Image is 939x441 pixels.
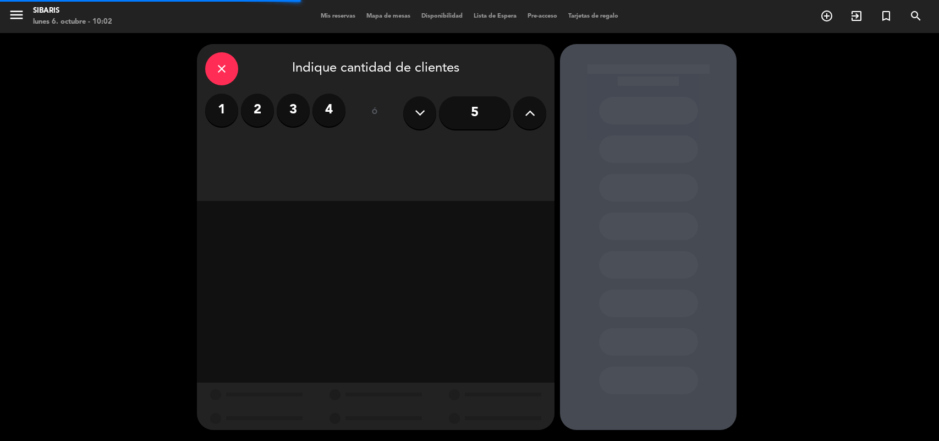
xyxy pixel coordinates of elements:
label: 2 [241,94,274,127]
span: Lista de Espera [468,13,522,19]
div: ó [356,94,392,132]
i: menu [8,7,25,23]
span: Tarjetas de regalo [563,13,624,19]
i: search [909,9,922,23]
span: Mapa de mesas [361,13,416,19]
label: 4 [312,94,345,127]
i: close [215,62,228,75]
i: exit_to_app [850,9,863,23]
i: add_circle_outline [820,9,833,23]
div: sibaris [33,6,112,17]
span: Disponibilidad [416,13,468,19]
span: Mis reservas [315,13,361,19]
button: menu [8,7,25,27]
label: 1 [205,94,238,127]
span: Pre-acceso [522,13,563,19]
i: turned_in_not [880,9,893,23]
label: 3 [277,94,310,127]
div: lunes 6. octubre - 10:02 [33,17,112,28]
div: Indique cantidad de clientes [205,52,546,85]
